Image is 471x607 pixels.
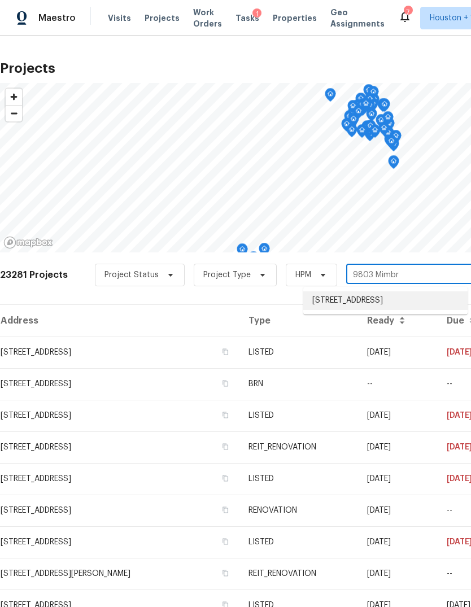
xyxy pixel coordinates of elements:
button: Copy Address [220,347,230,357]
div: Map marker [355,93,367,110]
td: LISTED [239,526,358,558]
li: [STREET_ADDRESS] [303,291,468,310]
span: Visits [108,12,131,24]
div: Map marker [352,99,363,117]
button: Copy Address [220,536,230,547]
td: [DATE] [358,526,438,558]
button: Copy Address [220,442,230,452]
div: Map marker [378,122,390,139]
span: Project Status [104,269,159,281]
div: Map marker [388,155,399,173]
a: Mapbox homepage [3,236,53,249]
div: Map marker [347,100,359,117]
div: Map marker [237,243,248,261]
div: Map marker [364,93,376,111]
div: Map marker [346,124,357,141]
span: Maestro [38,12,76,24]
button: Copy Address [220,505,230,515]
button: Copy Address [220,378,230,388]
div: Map marker [379,98,390,116]
div: Map marker [386,135,397,152]
div: Map marker [325,88,336,106]
td: [DATE] [358,558,438,589]
td: BRN [239,368,358,400]
span: Work Orders [193,7,222,29]
span: Projects [145,12,180,24]
div: Map marker [344,110,355,128]
div: Map marker [390,130,402,147]
div: Map marker [368,86,379,103]
td: REIT_RENOVATION [239,558,358,589]
button: Zoom in [6,89,22,105]
div: Map marker [348,113,359,130]
div: 1 [252,8,261,20]
td: LISTED [239,400,358,431]
span: HPM [295,269,311,281]
th: Ready [358,305,438,337]
td: [DATE] [358,463,438,495]
button: Copy Address [220,568,230,578]
td: -- [358,368,438,400]
th: Type [239,305,358,337]
td: LISTED [239,337,358,368]
td: REIT_RENOVATION [239,431,358,463]
button: Copy Address [220,473,230,483]
button: Copy Address [220,410,230,420]
span: Properties [273,12,317,24]
div: Map marker [346,117,357,135]
div: 7 [404,7,412,18]
td: [DATE] [358,431,438,463]
span: Geo Assignments [330,7,385,29]
div: Map marker [360,98,372,115]
div: Map marker [382,111,394,129]
div: Map marker [356,124,368,142]
div: Map marker [248,251,259,269]
td: [DATE] [358,400,438,431]
span: Tasks [236,14,259,22]
button: Zoom out [6,105,22,121]
span: Project Type [203,269,251,281]
div: Map marker [353,105,364,123]
span: Zoom out [6,106,22,121]
div: Map marker [357,98,368,116]
td: [DATE] [358,495,438,526]
div: Map marker [365,120,376,137]
td: LISTED [239,463,358,495]
div: Map marker [369,124,381,142]
div: Map marker [363,84,374,102]
td: [DATE] [358,337,438,368]
td: RENOVATION [239,495,358,526]
div: Map marker [341,118,352,136]
div: Map marker [259,243,270,260]
div: Map marker [250,252,261,270]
